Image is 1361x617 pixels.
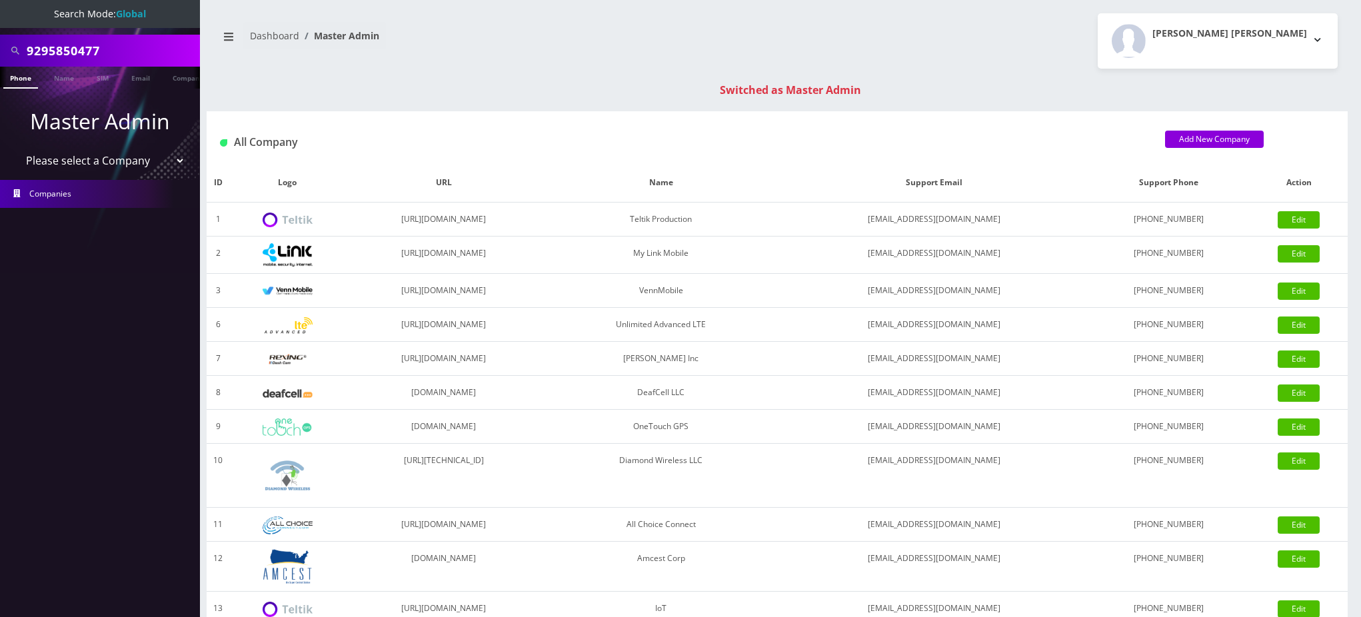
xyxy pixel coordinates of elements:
img: DeafCell LLC [263,389,313,398]
a: Edit [1278,418,1320,436]
a: Phone [3,67,38,89]
a: Dashboard [250,29,299,42]
td: [PHONE_NUMBER] [1088,308,1250,342]
td: [EMAIL_ADDRESS][DOMAIN_NAME] [780,342,1088,376]
td: Diamond Wireless LLC [542,444,780,508]
img: Teltik Production [263,213,313,228]
th: Logo [229,163,345,203]
td: 6 [207,308,229,342]
td: 1 [207,203,229,237]
nav: breadcrumb [217,22,767,60]
a: SIM [90,67,115,87]
a: Company [166,67,211,87]
li: Master Admin [299,29,379,43]
td: 12 [207,542,229,592]
a: Email [125,67,157,87]
a: Edit [1278,550,1320,568]
td: [EMAIL_ADDRESS][DOMAIN_NAME] [780,542,1088,592]
img: IoT [263,602,313,617]
a: Edit [1278,211,1320,229]
td: 10 [207,444,229,508]
th: Support Phone [1088,163,1250,203]
td: [DOMAIN_NAME] [345,376,542,410]
span: Companies [29,188,71,199]
td: 3 [207,274,229,308]
th: ID [207,163,229,203]
h1: All Company [220,136,1145,149]
td: [PHONE_NUMBER] [1088,342,1250,376]
td: [URL][DOMAIN_NAME] [345,203,542,237]
td: [PHONE_NUMBER] [1088,274,1250,308]
td: [PHONE_NUMBER] [1088,410,1250,444]
img: Diamond Wireless LLC [263,450,313,500]
img: All Choice Connect [263,516,313,534]
td: [URL][TECHNICAL_ID] [345,444,542,508]
td: [DOMAIN_NAME] [345,410,542,444]
a: Edit [1278,350,1320,368]
td: [PHONE_NUMBER] [1088,508,1250,542]
td: 2 [207,237,229,274]
td: [PERSON_NAME] Inc [542,342,780,376]
td: VennMobile [542,274,780,308]
a: Edit [1278,516,1320,534]
td: 11 [207,508,229,542]
th: Name [542,163,780,203]
td: [EMAIL_ADDRESS][DOMAIN_NAME] [780,308,1088,342]
h2: [PERSON_NAME] [PERSON_NAME] [1152,28,1307,39]
td: [DOMAIN_NAME] [345,542,542,592]
td: [EMAIL_ADDRESS][DOMAIN_NAME] [780,508,1088,542]
td: OneTouch GPS [542,410,780,444]
td: [URL][DOMAIN_NAME] [345,342,542,376]
img: Unlimited Advanced LTE [263,317,313,334]
td: [EMAIL_ADDRESS][DOMAIN_NAME] [780,410,1088,444]
div: Switched as Master Admin [220,82,1361,98]
td: [URL][DOMAIN_NAME] [345,508,542,542]
a: Add New Company [1165,131,1264,148]
td: 9 [207,410,229,444]
td: [URL][DOMAIN_NAME] [345,308,542,342]
a: Edit [1278,452,1320,470]
td: DeafCell LLC [542,376,780,410]
td: All Choice Connect [542,508,780,542]
td: Teltik Production [542,203,780,237]
td: [URL][DOMAIN_NAME] [345,237,542,274]
td: [EMAIL_ADDRESS][DOMAIN_NAME] [780,203,1088,237]
td: [URL][DOMAIN_NAME] [345,274,542,308]
img: Amcest Corp [263,548,313,584]
th: Support Email [780,163,1088,203]
td: [EMAIL_ADDRESS][DOMAIN_NAME] [780,237,1088,274]
a: Edit [1278,316,1320,334]
a: Name [47,67,81,87]
a: Edit [1278,245,1320,263]
td: [PHONE_NUMBER] [1088,542,1250,592]
span: Search Mode: [54,7,146,20]
img: OneTouch GPS [263,418,313,436]
img: VennMobile [263,287,313,296]
td: [PHONE_NUMBER] [1088,376,1250,410]
td: [PHONE_NUMBER] [1088,237,1250,274]
strong: Global [116,7,146,20]
td: [PHONE_NUMBER] [1088,444,1250,508]
button: [PERSON_NAME] [PERSON_NAME] [1098,13,1338,69]
input: Search All Companies [27,38,197,63]
td: My Link Mobile [542,237,780,274]
th: Action [1250,163,1348,203]
img: My Link Mobile [263,243,313,267]
th: URL [345,163,542,203]
td: [PHONE_NUMBER] [1088,203,1250,237]
td: 7 [207,342,229,376]
a: Edit [1278,283,1320,300]
td: [EMAIL_ADDRESS][DOMAIN_NAME] [780,376,1088,410]
td: Amcest Corp [542,542,780,592]
td: [EMAIL_ADDRESS][DOMAIN_NAME] [780,444,1088,508]
img: Rexing Inc [263,353,313,366]
td: 8 [207,376,229,410]
a: Edit [1278,384,1320,402]
td: [EMAIL_ADDRESS][DOMAIN_NAME] [780,274,1088,308]
img: All Company [220,139,227,147]
td: Unlimited Advanced LTE [542,308,780,342]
